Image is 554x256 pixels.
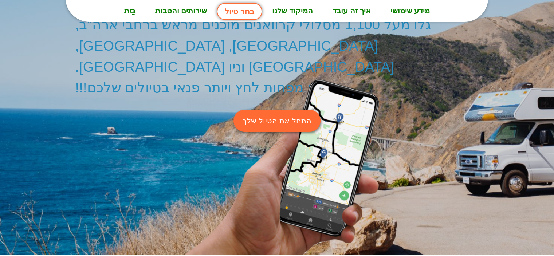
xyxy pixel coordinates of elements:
font: שירותים והטבות [155,7,207,15]
font: מידע שימושי [390,7,430,15]
a: בַּיִת [114,2,145,20]
a: איך זה עובד [323,2,381,20]
font: בחר טיול [225,7,254,16]
img: אפליקציה לתכנון טיולי קרוואנים [174,73,387,255]
font: התחל את הטיול שלך [243,117,311,125]
font: המיקוד שלנו [272,7,313,15]
font: גלו מעל 1,100 מסלולי קרוואנים מוכנים מראש ברחבי ארה"ב, [GEOGRAPHIC_DATA], [GEOGRAPHIC_DATA], [GEO... [75,17,432,74]
nav: תַפרִיט [66,2,488,20]
font: בַּיִת [124,7,135,15]
font: איך זה עובד [333,7,371,15]
a: מידע שימושי [380,2,440,20]
a: בחר טיול [217,3,262,20]
a: המיקוד שלנו [262,2,323,20]
a: התחל את הטיול שלך [233,110,320,132]
a: שירותים והטבות [145,2,217,20]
